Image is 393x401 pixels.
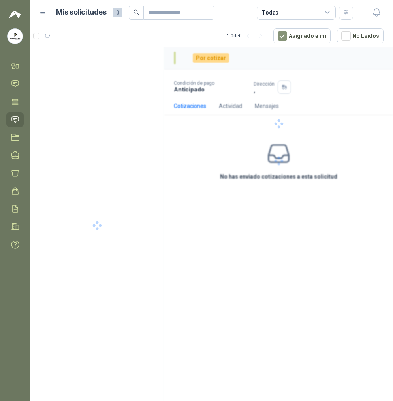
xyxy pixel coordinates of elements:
div: 1 - 0 de 0 [227,30,267,42]
span: search [134,9,139,15]
h1: Mis solicitudes [56,7,107,18]
img: Company Logo [8,29,23,44]
button: Asignado a mi [273,28,331,43]
img: Logo peakr [9,9,21,19]
span: 0 [113,8,122,17]
button: No Leídos [337,28,384,43]
div: Todas [262,8,278,17]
